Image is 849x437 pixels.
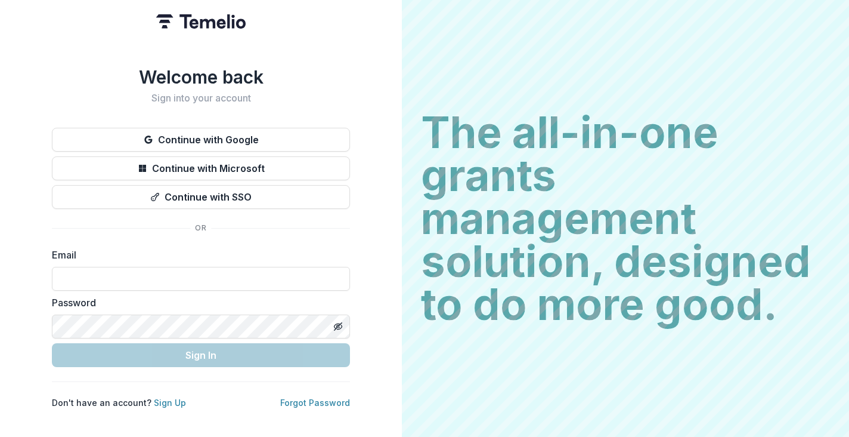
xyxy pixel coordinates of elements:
button: Continue with Microsoft [52,156,350,180]
button: Continue with SSO [52,185,350,209]
a: Forgot Password [280,398,350,408]
label: Email [52,248,343,262]
button: Continue with Google [52,128,350,152]
img: Temelio [156,14,246,29]
p: Don't have an account? [52,396,186,409]
button: Sign In [52,343,350,367]
label: Password [52,296,343,310]
h2: Sign into your account [52,93,350,104]
button: Toggle password visibility [329,317,348,336]
h1: Welcome back [52,66,350,88]
a: Sign Up [154,398,186,408]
